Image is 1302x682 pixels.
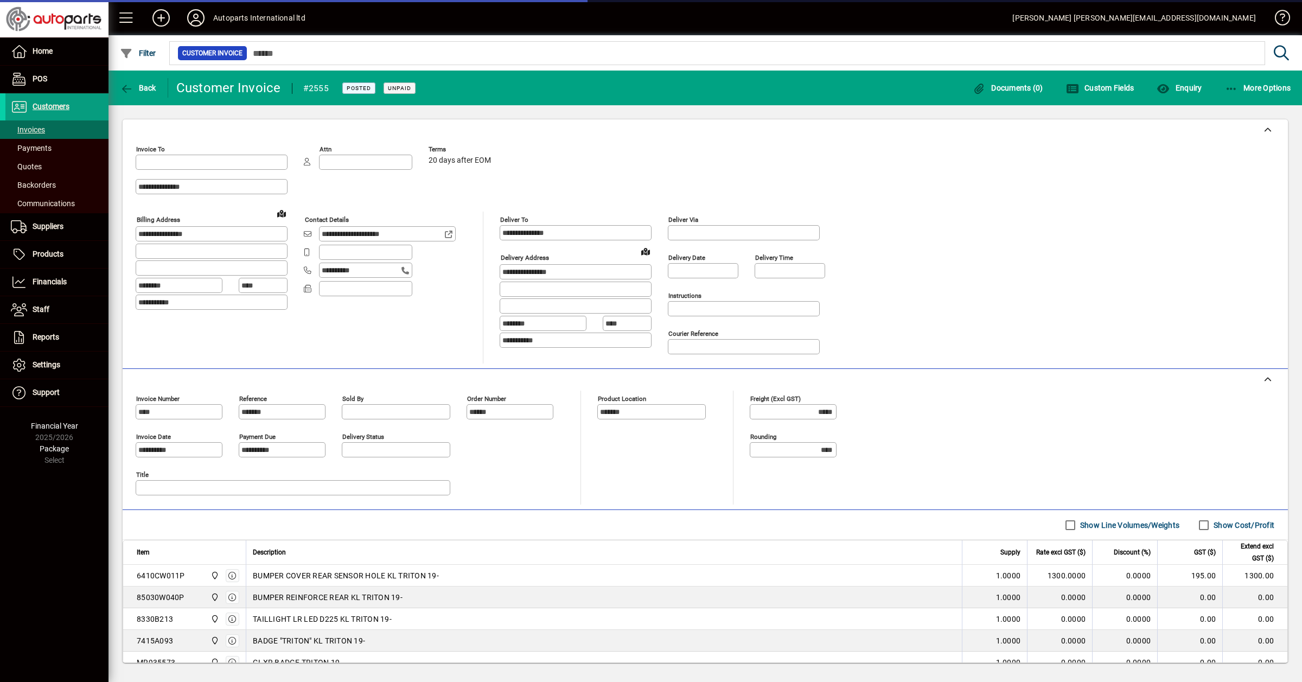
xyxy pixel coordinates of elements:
[253,546,286,558] span: Description
[1222,652,1287,673] td: 0.00
[750,395,801,403] mat-label: Freight (excl GST)
[176,79,281,97] div: Customer Invoice
[253,614,392,624] span: TAILLIGHT LR LED D225 KL TRITON 19-
[33,388,60,397] span: Support
[1157,587,1222,608] td: 0.00
[136,471,149,479] mat-label: Title
[33,360,60,369] span: Settings
[1114,546,1151,558] span: Discount (%)
[5,139,108,157] a: Payments
[5,352,108,379] a: Settings
[1092,608,1157,630] td: 0.0000
[320,145,331,153] mat-label: Attn
[1194,546,1216,558] span: GST ($)
[1012,9,1256,27] div: [PERSON_NAME] [PERSON_NAME][EMAIL_ADDRESS][DOMAIN_NAME]
[1034,570,1086,581] div: 1300.0000
[136,145,165,153] mat-label: Invoice To
[750,433,776,441] mat-label: Rounding
[137,592,184,603] div: 85030W040P
[429,146,494,153] span: Terms
[31,422,78,430] span: Financial Year
[1034,592,1086,603] div: 0.0000
[996,657,1021,668] span: 1.0000
[996,614,1021,624] span: 1.0000
[1157,565,1222,587] td: 195.00
[500,216,528,224] mat-label: Deliver To
[253,592,403,603] span: BUMPER REINFORCE REAR KL TRITON 19-
[1154,78,1204,98] button: Enquiry
[120,49,156,58] span: Filter
[5,296,108,323] a: Staff
[5,241,108,268] a: Products
[253,657,342,668] span: GLXR BADGE TRITON 19-
[996,635,1021,646] span: 1.0000
[253,635,365,646] span: BADGE "TRITON" KL TRITON 19-
[1225,84,1291,92] span: More Options
[40,444,69,453] span: Package
[1078,520,1179,531] label: Show Line Volumes/Weights
[388,85,411,92] span: Unpaid
[5,120,108,139] a: Invoices
[1229,540,1274,564] span: Extend excl GST ($)
[33,305,49,314] span: Staff
[11,125,45,134] span: Invoices
[1157,652,1222,673] td: 0.00
[1157,84,1202,92] span: Enquiry
[1211,520,1274,531] label: Show Cost/Profit
[668,216,698,224] mat-label: Deliver via
[108,78,168,98] app-page-header-button: Back
[429,156,491,165] span: 20 days after EOM
[178,8,213,28] button: Profile
[137,614,173,624] div: 8330B213
[11,199,75,208] span: Communications
[1063,78,1137,98] button: Custom Fields
[137,546,150,558] span: Item
[11,144,52,152] span: Payments
[1066,84,1134,92] span: Custom Fields
[137,657,175,668] div: MR935573
[342,395,363,403] mat-label: Sold by
[1222,630,1287,652] td: 0.00
[1000,546,1020,558] span: Supply
[11,181,56,189] span: Backorders
[347,85,371,92] span: Posted
[342,433,384,441] mat-label: Delivery status
[1092,630,1157,652] td: 0.0000
[1267,2,1288,37] a: Knowledge Base
[5,194,108,213] a: Communications
[1036,546,1086,558] span: Rate excl GST ($)
[5,324,108,351] a: Reports
[253,570,439,581] span: BUMPER COVER REAR SENSOR HOLE KL TRITON 19-
[120,84,156,92] span: Back
[136,395,180,403] mat-label: Invoice number
[1034,635,1086,646] div: 0.0000
[273,205,290,222] a: View on map
[144,8,178,28] button: Add
[996,592,1021,603] span: 1.0000
[136,433,171,441] mat-label: Invoice date
[970,78,1046,98] button: Documents (0)
[239,395,267,403] mat-label: Reference
[33,74,47,83] span: POS
[668,254,705,262] mat-label: Delivery date
[11,162,42,171] span: Quotes
[1222,608,1287,630] td: 0.00
[1222,78,1294,98] button: More Options
[5,176,108,194] a: Backorders
[598,395,646,403] mat-label: Product location
[637,243,654,260] a: View on map
[1092,652,1157,673] td: 0.0000
[996,570,1021,581] span: 1.0000
[137,570,185,581] div: 6410CW011P
[33,222,63,231] span: Suppliers
[33,277,67,286] span: Financials
[1092,565,1157,587] td: 0.0000
[467,395,506,403] mat-label: Order number
[1092,587,1157,608] td: 0.0000
[33,102,69,111] span: Customers
[117,78,159,98] button: Back
[5,213,108,240] a: Suppliers
[1222,565,1287,587] td: 1300.00
[5,157,108,176] a: Quotes
[213,9,305,27] div: Autoparts International ltd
